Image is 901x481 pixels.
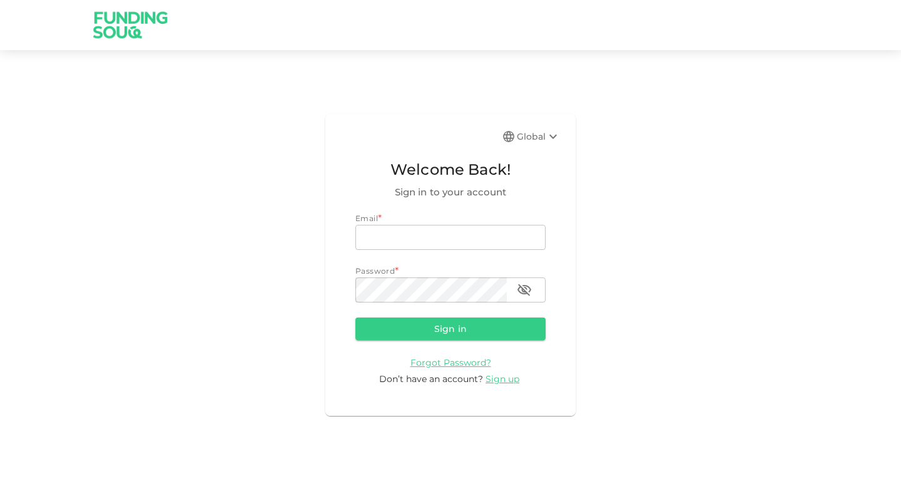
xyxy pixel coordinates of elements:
input: email [355,225,546,250]
span: Password [355,266,395,276]
a: Forgot Password? [410,356,491,368]
span: Welcome Back! [355,158,546,182]
div: Global [517,129,561,144]
span: Sign up [486,373,519,385]
span: Don’t have an account? [379,373,483,385]
input: password [355,277,507,303]
span: Email [355,214,378,223]
span: Sign in to your account [355,185,546,200]
button: Sign in [355,318,546,340]
span: Forgot Password? [410,357,491,368]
